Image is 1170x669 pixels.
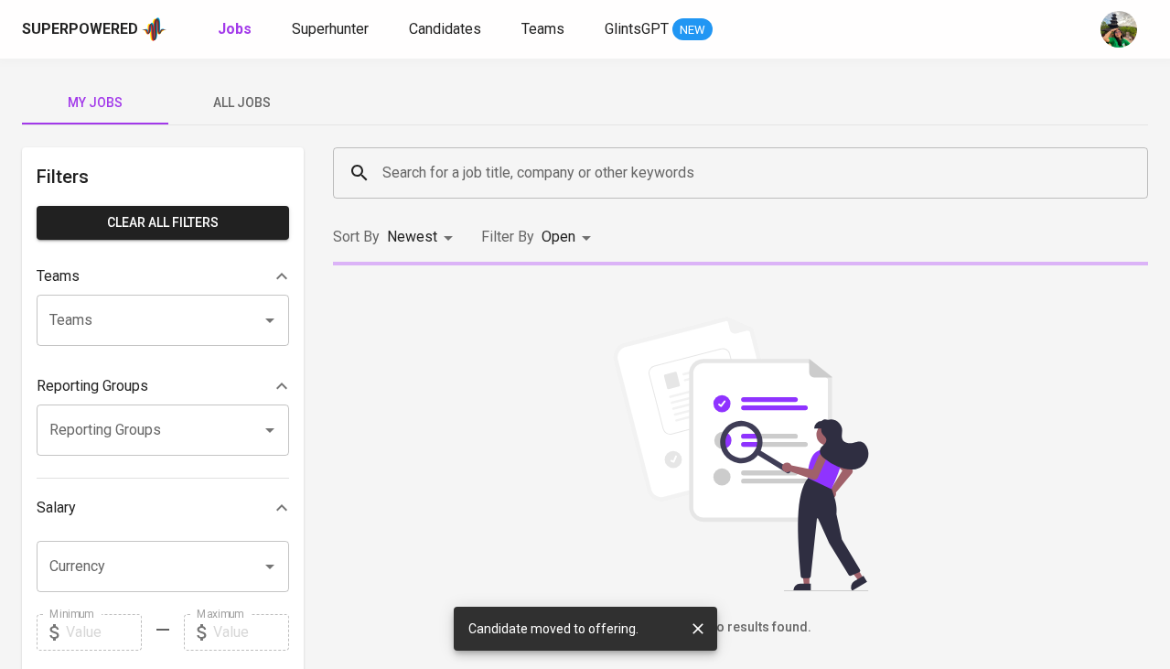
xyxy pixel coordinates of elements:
div: Reporting Groups [37,368,289,405]
p: Sort By [333,226,380,248]
a: Teams [521,18,568,41]
h6: Filters [37,162,289,191]
p: Newest [387,226,437,248]
span: Teams [521,20,564,38]
img: eva@glints.com [1100,11,1137,48]
div: Open [542,221,597,254]
button: Open [257,554,283,579]
a: Superhunter [292,18,372,41]
span: Candidates [409,20,481,38]
div: Superpowered [22,19,138,40]
div: Candidate moved to offering. [468,612,639,645]
input: Value [213,614,289,651]
p: Reporting Groups [37,375,148,397]
a: Jobs [218,18,255,41]
div: Salary [37,490,289,526]
span: GlintsGPT [605,20,669,38]
p: Filter By [481,226,534,248]
button: Clear All filters [37,206,289,240]
img: file_searching.svg [604,317,878,591]
h6: Sorry, no results found. [333,618,1148,638]
b: Jobs [218,20,252,38]
input: Value [66,614,142,651]
p: Salary [37,497,76,519]
a: Superpoweredapp logo [22,16,166,43]
span: My Jobs [33,92,157,114]
span: NEW [672,21,713,39]
a: Candidates [409,18,485,41]
div: Newest [387,221,459,254]
img: app logo [142,16,166,43]
button: Open [257,308,283,333]
button: Open [257,417,283,443]
p: Teams [37,265,80,287]
a: GlintsGPT NEW [605,18,713,41]
span: Clear All filters [51,211,274,234]
span: All Jobs [179,92,304,114]
span: Superhunter [292,20,369,38]
div: Teams [37,258,289,295]
span: Open [542,228,575,245]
